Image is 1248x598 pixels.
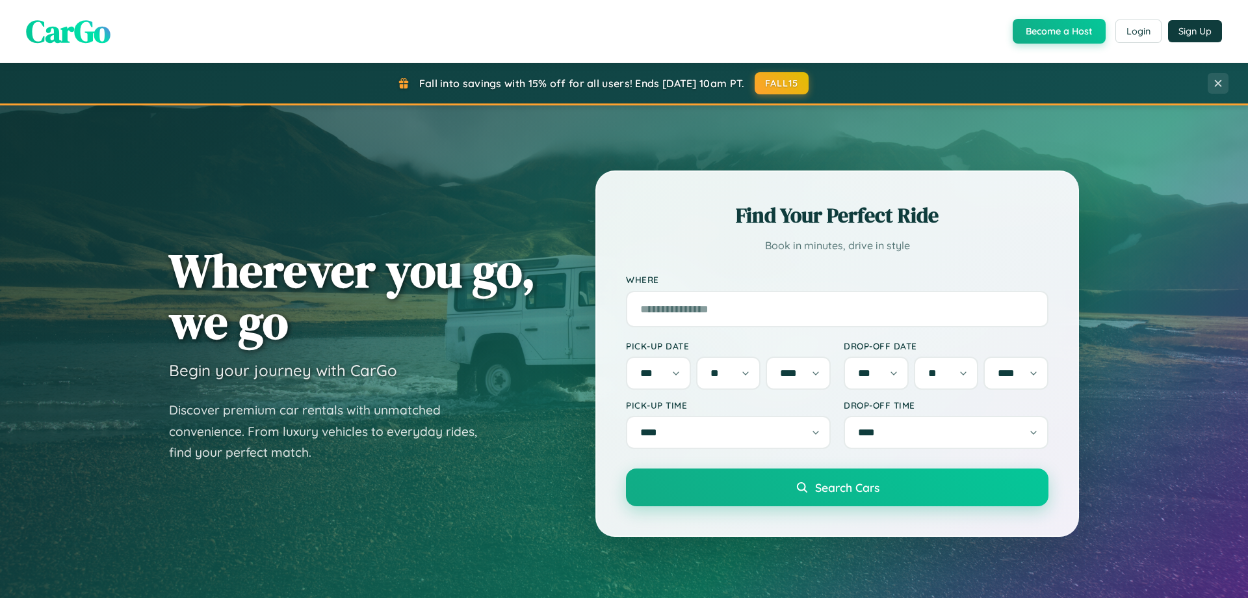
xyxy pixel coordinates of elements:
button: FALL15 [755,72,809,94]
span: Fall into savings with 15% off for all users! Ends [DATE] 10am PT. [419,77,745,90]
h1: Wherever you go, we go [169,245,536,347]
label: Pick-up Date [626,340,831,351]
label: Drop-off Time [844,400,1048,411]
button: Sign Up [1168,20,1222,42]
label: Drop-off Date [844,340,1048,351]
h3: Begin your journey with CarGo [169,360,397,380]
h2: Find Your Perfect Ride [626,201,1048,230]
button: Login [1115,20,1162,43]
button: Search Cars [626,469,1048,506]
span: CarGo [26,10,110,53]
p: Book in minutes, drive in style [626,236,1048,255]
span: Search Cars [815,480,879,495]
p: Discover premium car rentals with unmatched convenience. From luxury vehicles to everyday rides, ... [169,400,494,463]
label: Where [626,275,1048,286]
button: Become a Host [1013,19,1106,44]
label: Pick-up Time [626,400,831,411]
